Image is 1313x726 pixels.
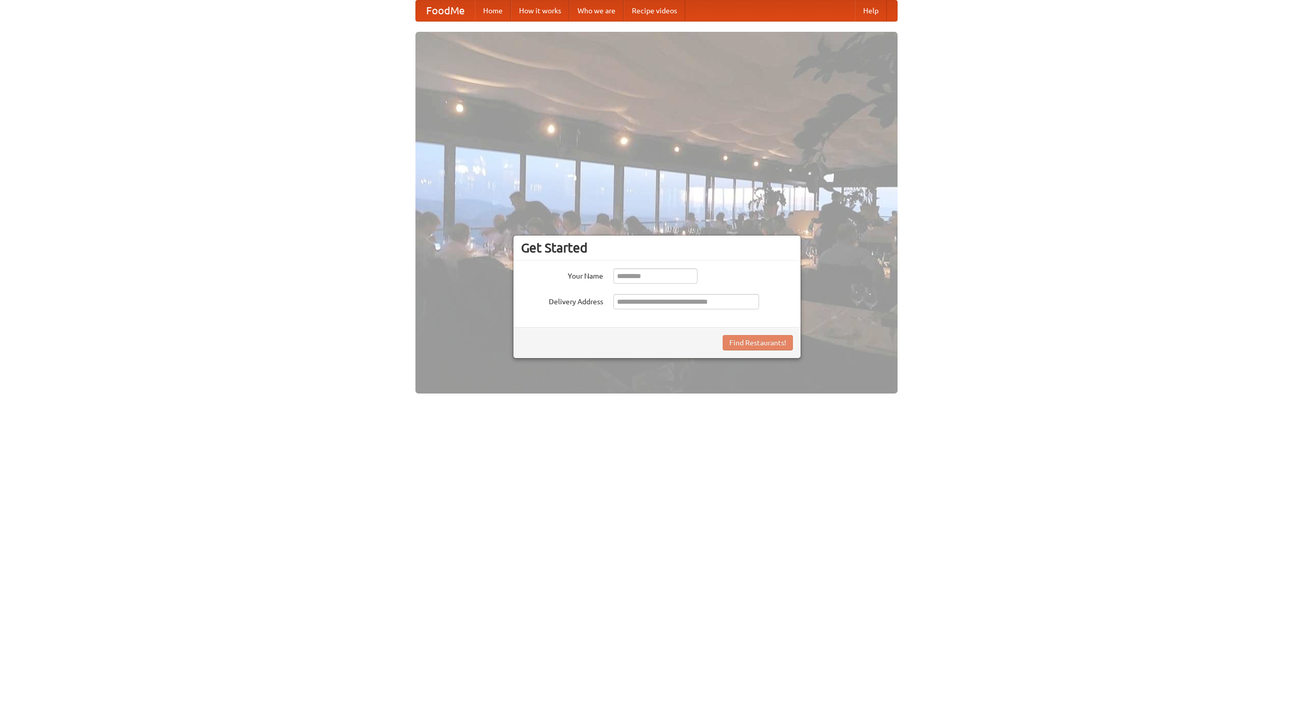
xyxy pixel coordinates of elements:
a: How it works [511,1,569,21]
a: FoodMe [416,1,475,21]
label: Your Name [521,268,603,281]
label: Delivery Address [521,294,603,307]
a: Recipe videos [624,1,685,21]
button: Find Restaurants! [723,335,793,350]
a: Home [475,1,511,21]
a: Who we are [569,1,624,21]
a: Help [855,1,887,21]
h3: Get Started [521,240,793,256]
